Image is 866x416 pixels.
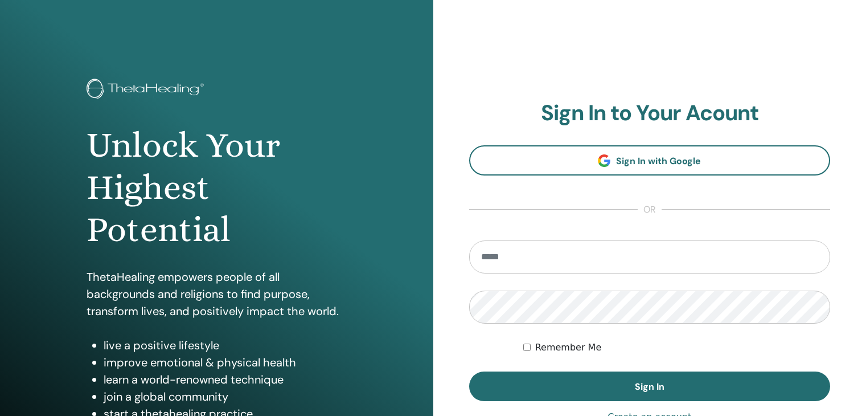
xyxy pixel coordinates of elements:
a: Sign In with Google [469,145,831,176]
li: improve emotional & physical health [104,354,347,371]
h1: Unlock Your Highest Potential [87,124,347,251]
span: Sign In [635,381,664,393]
span: Sign In with Google [616,155,701,167]
li: join a global community [104,388,347,405]
div: Keep me authenticated indefinitely or until I manually logout [523,341,830,354]
button: Sign In [469,372,831,401]
li: live a positive lifestyle [104,337,347,354]
span: or [638,203,662,217]
h2: Sign In to Your Acount [469,100,831,127]
p: ThetaHealing empowers people of all backgrounds and religions to find purpose, transform lives, a... [87,268,347,320]
label: Remember Me [535,341,602,354]
li: learn a world-renowned technique [104,371,347,388]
